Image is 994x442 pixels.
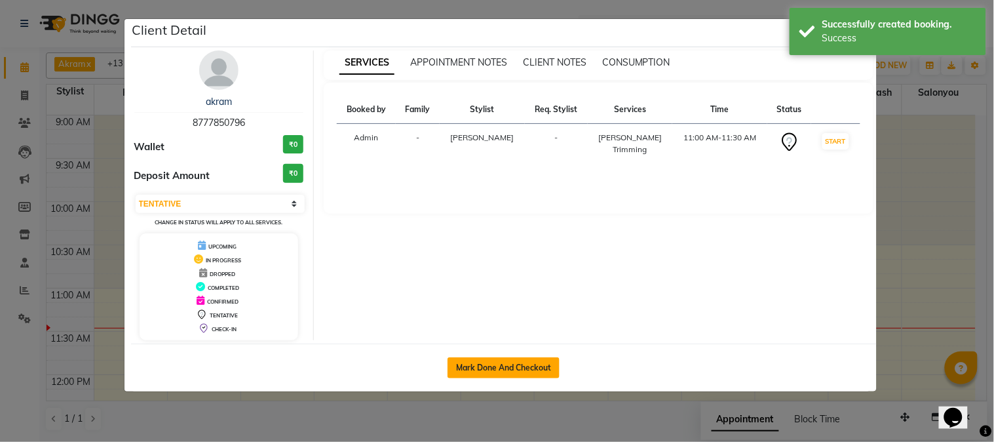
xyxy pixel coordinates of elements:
[207,298,239,305] span: CONFIRMED
[193,117,245,129] span: 8777850796
[523,56,586,68] span: CLIENT NOTES
[525,96,588,124] th: Req. Stylist
[822,18,976,31] div: Successfully created booking.
[134,140,165,155] span: Wallet
[939,390,981,429] iframe: chat widget
[767,96,811,124] th: Status
[208,243,237,250] span: UPCOMING
[588,96,672,124] th: Services
[396,96,440,124] th: Family
[602,56,670,68] span: CONSUMPTION
[210,312,238,319] span: TENTATIVE
[339,51,394,75] span: SERVICES
[283,135,303,154] h3: ₹0
[672,124,767,164] td: 11:00 AM-11:30 AM
[155,219,282,226] small: Change in status will apply to all services.
[410,56,507,68] span: APPOINTMENT NOTES
[212,326,237,332] span: CHECK-IN
[208,285,239,291] span: COMPLETED
[210,271,235,277] span: DROPPED
[672,96,767,124] th: Time
[206,257,241,264] span: IN PROGRESS
[448,357,560,378] button: Mark Done And Checkout
[134,169,210,184] span: Deposit Amount
[199,50,239,90] img: avatar
[822,31,976,45] div: Success
[596,132,664,155] div: [PERSON_NAME] Trimming
[337,124,396,164] td: Admin
[525,124,588,164] td: -
[440,96,525,124] th: Stylist
[822,133,849,150] button: START
[283,164,303,183] h3: ₹0
[132,20,207,40] h5: Client Detail
[206,96,232,108] a: akram
[337,96,396,124] th: Booked by
[396,124,440,164] td: -
[451,132,514,142] span: [PERSON_NAME]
